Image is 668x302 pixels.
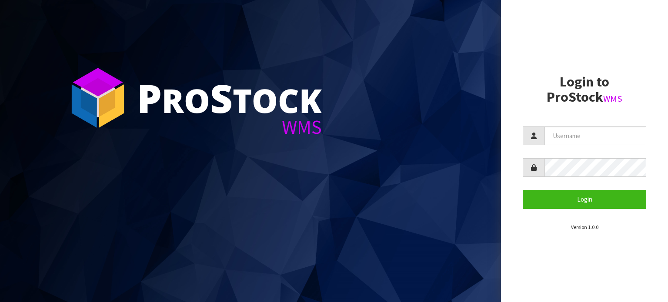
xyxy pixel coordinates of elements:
span: P [137,71,162,124]
button: Login [523,190,646,209]
img: ProStock Cube [65,65,130,130]
small: WMS [603,93,622,104]
input: Username [544,126,646,145]
div: ro tock [137,78,322,117]
span: S [210,71,233,124]
div: WMS [137,117,322,137]
small: Version 1.0.0 [571,224,598,230]
h2: Login to ProStock [523,74,646,105]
